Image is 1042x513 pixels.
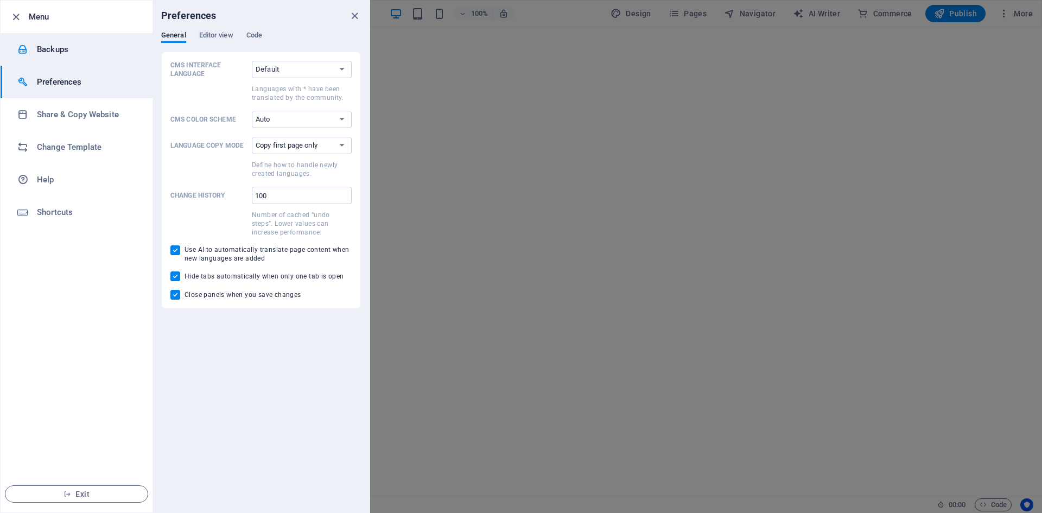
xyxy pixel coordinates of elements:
[5,485,148,503] button: Exit
[252,61,352,78] select: CMS Interface LanguageLanguages with * have been translated by the community.
[185,245,352,263] span: Use AI to automatically translate page content when new languages are added
[252,187,352,204] input: Change historyNumber of cached “undo steps”. Lower values can increase performance.
[1,163,153,196] a: Help
[161,9,217,22] h6: Preferences
[14,490,139,498] span: Exit
[170,61,247,78] p: CMS Interface Language
[185,272,344,281] span: Hide tabs automatically when only one tab is open
[37,173,137,186] h6: Help
[170,191,247,200] p: Change history
[199,29,233,44] span: Editor view
[37,141,137,154] h6: Change Template
[29,10,144,23] h6: Menu
[348,9,361,22] button: close
[161,31,361,52] div: Preferences
[252,211,352,237] p: Number of cached “undo steps”. Lower values can increase performance.
[246,29,262,44] span: Code
[161,29,186,44] span: General
[185,290,301,299] span: Close panels when you save changes
[37,206,137,219] h6: Shortcuts
[37,108,137,121] h6: Share & Copy Website
[252,137,352,154] select: Language Copy ModeDefine how to handle newly created languages.
[252,161,352,178] p: Define how to handle newly created languages.
[170,141,247,150] p: Language Copy Mode
[252,85,352,102] p: Languages with * have been translated by the community.
[37,75,137,88] h6: Preferences
[37,43,137,56] h6: Backups
[252,111,352,128] select: CMS Color Scheme
[170,115,247,124] p: CMS Color Scheme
